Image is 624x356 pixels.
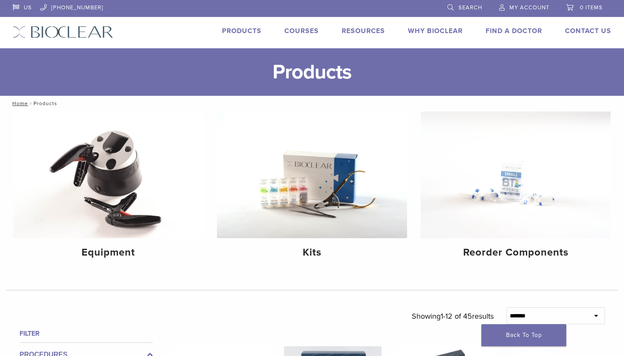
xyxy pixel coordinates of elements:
[28,101,34,106] span: /
[217,111,407,266] a: Kits
[224,245,400,260] h4: Kits
[20,328,153,339] h4: Filter
[6,96,618,111] nav: Products
[580,4,603,11] span: 0 items
[408,27,463,35] a: Why Bioclear
[10,100,28,106] a: Home
[20,245,197,260] h4: Equipment
[421,111,611,238] img: Reorder Components
[421,111,611,266] a: Reorder Components
[13,26,113,38] img: Bioclear
[13,111,203,238] img: Equipment
[458,4,482,11] span: Search
[342,27,385,35] a: Resources
[441,311,472,321] span: 1-12 of 45
[509,4,549,11] span: My Account
[284,27,319,35] a: Courses
[486,27,542,35] a: Find A Doctor
[222,27,261,35] a: Products
[412,307,494,325] p: Showing results
[217,111,407,238] img: Kits
[481,324,566,346] a: Back To Top
[427,245,604,260] h4: Reorder Components
[565,27,611,35] a: Contact Us
[13,111,203,266] a: Equipment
